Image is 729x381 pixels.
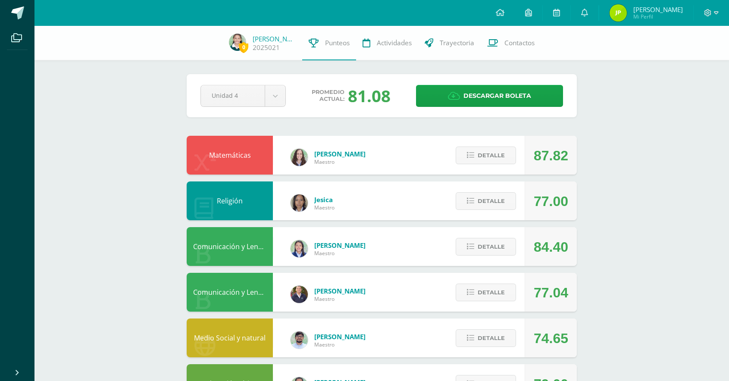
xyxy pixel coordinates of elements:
div: 84.40 [534,228,568,266]
span: Descargar boleta [463,85,531,106]
div: 77.00 [534,182,568,221]
img: 69ae3ad5c76ff258cb10e64230d73c76.png [291,194,308,212]
span: Trayectoria [440,38,474,47]
span: Unidad 4 [212,85,254,106]
div: Comunicación y Lenguaje L2 [187,273,273,312]
div: Matemáticas [187,136,273,175]
a: Actividades [356,26,418,60]
span: Actividades [377,38,412,47]
span: Detalle [478,147,505,163]
span: Punteos [325,38,350,47]
img: b8a1e2a9af86137e6a0e868853a3b4af.png [291,149,308,166]
button: Detalle [456,147,516,164]
a: Descargar boleta [416,85,563,107]
span: [PERSON_NAME] [314,241,366,250]
span: [PERSON_NAME] [633,5,683,14]
img: 3fa7ff56d0840ad41a8aa422d9835edd.png [291,331,308,349]
span: Jesica [314,195,335,204]
img: 91d0d8d7f4541bee8702541c95888cbd.png [291,286,308,303]
div: Medio Social y natural [187,319,273,357]
img: e88945d65d5b9c433610814ea3c74830.png [610,4,627,22]
div: 87.82 [534,136,568,175]
span: [PERSON_NAME] [314,150,366,158]
div: Religión [187,181,273,220]
a: Punteos [302,26,356,60]
img: f773fd056d91aff51fb318ac966dc1d3.png [291,240,308,257]
span: Mi Perfil [633,13,683,20]
a: Contactos [481,26,541,60]
div: 77.04 [534,273,568,312]
span: Maestro [314,295,366,303]
span: [PERSON_NAME] [314,332,366,341]
img: 5775c931155b96469117bf666050c3b6.png [229,34,246,51]
span: Contactos [504,38,535,47]
button: Detalle [456,329,516,347]
span: Maestro [314,158,366,166]
a: Trayectoria [418,26,481,60]
button: Detalle [456,192,516,210]
span: Maestro [314,341,366,348]
div: 74.65 [534,319,568,358]
span: Detalle [478,330,505,346]
a: 2025021 [253,43,280,52]
a: Unidad 4 [201,85,285,106]
a: [PERSON_NAME] [253,34,296,43]
span: Maestro [314,250,366,257]
div: 81.08 [348,84,391,107]
span: Maestro [314,204,335,211]
button: Detalle [456,284,516,301]
span: Detalle [478,239,505,255]
span: [PERSON_NAME] [314,287,366,295]
button: Detalle [456,238,516,256]
span: 0 [239,42,248,53]
div: Comunicación y Lenguaje L1 [187,227,273,266]
span: Detalle [478,284,505,300]
span: Promedio actual: [312,89,344,103]
span: Detalle [478,193,505,209]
